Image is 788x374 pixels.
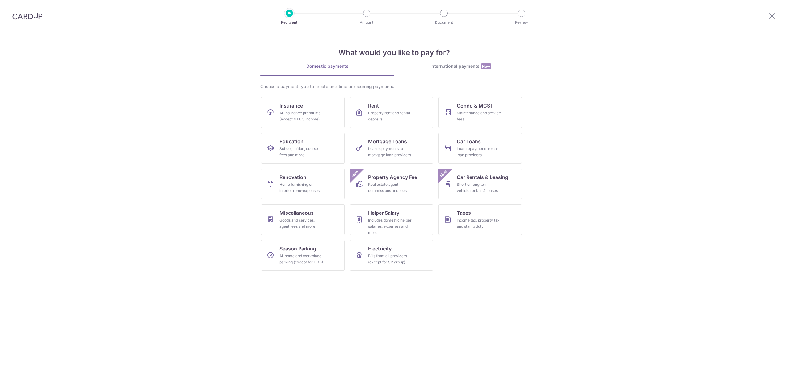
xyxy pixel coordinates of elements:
[438,133,522,164] a: Car LoansLoan repayments to car loan providers
[457,146,501,158] div: Loan repayments to car loan providers
[368,209,399,217] span: Helper Salary
[350,204,433,235] a: Helper SalaryIncludes domestic helper salaries, expenses and more
[350,169,433,199] a: Property Agency FeeReal estate agent commissions and feesNew
[261,204,345,235] a: MiscellaneousGoods and services, agent fees and more
[421,19,467,26] p: Document
[344,19,389,26] p: Amount
[350,97,433,128] a: RentProperty rent and rental deposits
[438,204,522,235] a: TaxesIncome tax, property tax and stamp duty
[279,217,324,230] div: Goods and services, agent fees and more
[457,102,493,109] span: Condo & MCST
[439,169,449,179] span: New
[350,169,360,179] span: New
[368,146,412,158] div: Loan repayments to mortgage loan providers
[279,181,324,194] div: Home furnishing or interior reno-expenses
[368,253,412,265] div: Bills from all providers (except for SP group)
[279,245,316,252] span: Season Parking
[260,47,528,58] h4: What would you like to pay for?
[368,181,412,194] div: Real estate agent commissions and fees
[261,240,345,271] a: Season ParkingAll home and workplace parking (except for HDB)
[261,169,345,199] a: RenovationHome furnishing or interior reno-expenses
[279,102,303,109] span: Insurance
[261,133,345,164] a: EducationSchool, tuition, course fees and more
[457,110,501,122] div: Maintenance and service fees
[12,12,42,20] img: CardUp
[350,133,433,164] a: Mortgage LoansLoan repayments to mortgage loan providers
[368,217,412,236] div: Includes domestic helper salaries, expenses and more
[279,110,324,122] div: All insurance premiums (except NTUC Income)
[749,356,782,371] iframe: Opens a widget where you can find more information
[279,209,314,217] span: Miscellaneous
[368,173,417,181] span: Property Agency Fee
[279,146,324,158] div: School, tuition, course fees and more
[267,19,312,26] p: Recipient
[260,83,528,90] div: Choose a payment type to create one-time or recurring payments.
[279,173,306,181] span: Renovation
[438,97,522,128] a: Condo & MCSTMaintenance and service fees
[368,138,407,145] span: Mortgage Loans
[368,102,379,109] span: Rent
[279,138,304,145] span: Education
[260,63,394,69] div: Domestic payments
[457,138,481,145] span: Car Loans
[438,169,522,199] a: Car Rentals & LeasingShort or long‑term vehicle rentals & leasesNew
[457,173,508,181] span: Car Rentals & Leasing
[368,110,412,122] div: Property rent and rental deposits
[350,240,433,271] a: ElectricityBills from all providers (except for SP group)
[457,181,501,194] div: Short or long‑term vehicle rentals & leases
[394,63,528,70] div: International payments
[368,245,392,252] span: Electricity
[457,217,501,230] div: Income tax, property tax and stamp duty
[457,209,471,217] span: Taxes
[499,19,544,26] p: Review
[279,253,324,265] div: All home and workplace parking (except for HDB)
[481,63,491,69] span: New
[261,97,345,128] a: InsuranceAll insurance premiums (except NTUC Income)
